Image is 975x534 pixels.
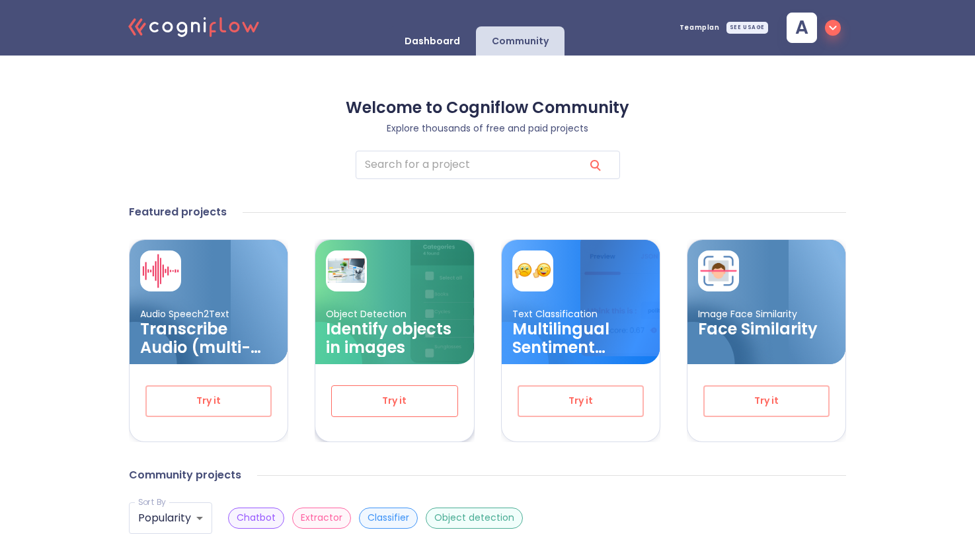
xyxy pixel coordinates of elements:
button: a [776,9,846,47]
img: card avatar [514,252,551,289]
h4: Featured projects [129,206,227,219]
div: SEE USAGE [726,22,768,34]
p: Explore thousands of free and paid projects [129,122,846,135]
img: card avatar [700,252,737,289]
div: Popularity [129,502,212,534]
span: a [795,19,808,37]
p: Extractor [301,512,342,524]
p: Chatbot [237,512,276,524]
span: Try it [168,393,249,409]
span: Try it [540,393,621,409]
p: Community [492,35,549,48]
img: card ellipse [315,283,404,450]
button: Try it [331,385,457,417]
h3: Face Similarity [698,320,835,338]
h3: Multilingual Sentiment Analysis [512,320,649,357]
img: card ellipse [687,283,777,365]
p: Dashboard [405,35,460,48]
p: Image Face Similarity [698,308,835,321]
p: Audio Speech2Text [140,308,277,321]
h3: Transcribe Audio (multi-lingual speech recognition) [140,320,277,357]
span: Team plan [680,24,720,31]
h3: Welcome to Cogniflow Community [129,98,846,117]
h3: Identify objects in images [326,320,463,357]
button: Try it [518,385,644,417]
img: card ellipse [502,283,590,450]
p: Object detection [434,512,514,524]
p: Text Classification [512,308,649,321]
p: Classifier [368,512,409,524]
span: Try it [353,393,436,409]
img: card ellipse [130,283,219,365]
button: Try it [703,385,830,417]
span: Try it [726,393,807,409]
button: Try it [145,385,272,417]
img: card avatar [328,252,365,289]
p: Object Detection [326,308,463,321]
input: search [356,151,574,179]
h4: Community projects [129,469,241,482]
img: card avatar [142,252,179,289]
